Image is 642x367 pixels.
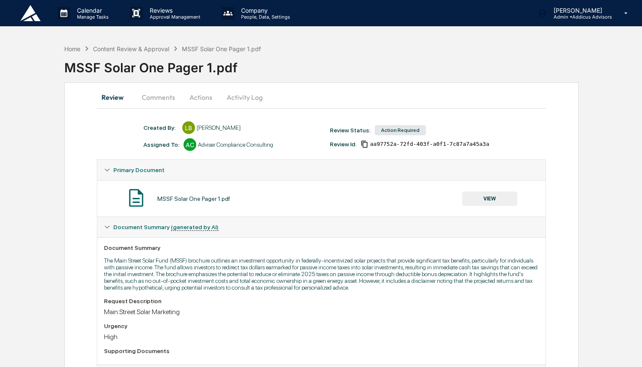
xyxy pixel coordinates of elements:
[97,180,546,216] div: Primary Document
[234,7,294,14] p: Company
[182,121,195,134] div: LB
[375,125,426,135] div: Action Required
[370,141,489,148] span: aa97752a-72fd-403f-a0f1-7c87a7a45a3a
[97,237,546,364] div: Document Summary (generated by AI)
[171,224,219,231] u: (generated by AI)
[70,14,113,20] p: Manage Tasks
[361,140,368,148] span: Copy Id
[157,195,230,202] div: MSSF Solar One Pager 1.pdf
[184,138,196,151] div: AC
[97,217,546,237] div: Document Summary (generated by AI)
[104,298,539,304] div: Request Description
[143,124,178,131] div: Created By: ‎ ‎
[113,224,219,230] span: Document Summary
[143,141,179,148] div: Assigned To:
[198,141,273,148] div: Adviser Compliance Consulting
[97,160,546,180] div: Primary Document
[97,87,546,107] div: secondary tabs example
[93,45,169,52] div: Content Review & Approval
[547,14,612,20] p: Admin • Addicus Advisors
[182,87,220,107] button: Actions
[135,87,182,107] button: Comments
[234,14,294,20] p: People, Data, Settings
[126,187,147,208] img: Document Icon
[97,87,135,107] button: Review
[64,45,80,52] div: Home
[143,14,205,20] p: Approval Management
[104,323,539,329] div: Urgency
[20,5,41,21] img: logo
[547,7,612,14] p: [PERSON_NAME]
[104,308,539,316] div: Main Street Solar Marketing
[182,45,261,52] div: MSSF Solar One Pager 1.pdf
[64,53,642,75] div: MSSF Solar One Pager 1.pdf
[104,348,539,354] div: Supporting Documents
[330,127,370,134] div: Review Status:
[104,257,539,291] p: The Main Street Solar Fund (MSSF) brochure outlines an investment opportunity in federally-incent...
[197,124,241,131] div: [PERSON_NAME]
[462,192,517,206] button: VIEW
[113,167,165,173] span: Primary Document
[104,244,539,251] div: Document Summary
[330,141,357,148] div: Review Id:
[143,7,205,14] p: Reviews
[220,87,269,107] button: Activity Log
[104,333,539,341] div: High
[70,7,113,14] p: Calendar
